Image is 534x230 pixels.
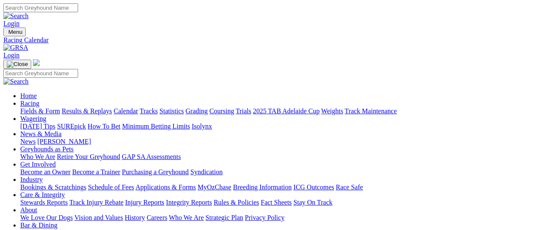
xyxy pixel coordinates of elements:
[57,123,86,130] a: SUREpick
[8,29,22,35] span: Menu
[20,199,531,206] div: Care & Integrity
[293,183,334,191] a: ICG Outcomes
[3,60,31,69] button: Toggle navigation
[198,183,231,191] a: MyOzChase
[37,138,91,145] a: [PERSON_NAME]
[20,183,86,191] a: Bookings & Scratchings
[20,123,55,130] a: [DATE] Tips
[3,44,28,52] img: GRSA
[146,214,167,221] a: Careers
[293,199,332,206] a: Stay On Track
[20,168,70,175] a: Become an Owner
[20,153,531,161] div: Greyhounds as Pets
[261,199,292,206] a: Fact Sheets
[214,199,259,206] a: Rules & Policies
[20,191,65,198] a: Care & Integrity
[20,176,43,183] a: Industry
[166,199,212,206] a: Integrity Reports
[233,183,292,191] a: Breeding Information
[69,199,123,206] a: Track Injury Rebate
[20,214,531,222] div: About
[3,52,19,59] a: Login
[122,153,181,160] a: GAP SA Assessments
[20,115,46,122] a: Wagering
[114,107,138,115] a: Calendar
[20,92,37,99] a: Home
[72,168,120,175] a: Become a Trainer
[3,20,19,27] a: Login
[253,107,320,115] a: 2025 TAB Adelaide Cup
[57,153,120,160] a: Retire Your Greyhound
[3,78,29,85] img: Search
[20,130,62,137] a: News & Media
[3,27,26,36] button: Toggle navigation
[122,123,190,130] a: Minimum Betting Limits
[345,107,397,115] a: Track Maintenance
[20,138,35,145] a: News
[20,107,60,115] a: Fields & Form
[20,168,531,176] div: Get Involved
[20,161,56,168] a: Get Involved
[186,107,208,115] a: Grading
[160,107,184,115] a: Statistics
[20,145,73,153] a: Greyhounds as Pets
[20,206,37,214] a: About
[74,214,123,221] a: Vision and Values
[206,214,243,221] a: Strategic Plan
[236,107,251,115] a: Trials
[190,168,222,175] a: Syndication
[20,107,531,115] div: Racing
[20,222,57,229] a: Bar & Dining
[140,107,158,115] a: Tracks
[136,183,196,191] a: Applications & Forms
[125,214,145,221] a: History
[20,100,39,107] a: Racing
[20,138,531,145] div: News & Media
[169,214,204,221] a: Who We Are
[62,107,112,115] a: Results & Replays
[33,59,40,66] img: logo-grsa-white.png
[336,183,363,191] a: Race Safe
[3,12,29,20] img: Search
[245,214,285,221] a: Privacy Policy
[3,3,78,12] input: Search
[20,199,68,206] a: Stewards Reports
[209,107,234,115] a: Coursing
[3,36,531,44] a: Racing Calendar
[20,153,55,160] a: Who We Are
[3,69,78,78] input: Search
[321,107,343,115] a: Weights
[20,183,531,191] div: Industry
[88,183,134,191] a: Schedule of Fees
[192,123,212,130] a: Isolynx
[122,168,189,175] a: Purchasing a Greyhound
[125,199,164,206] a: Injury Reports
[88,123,121,130] a: How To Bet
[20,214,73,221] a: We Love Our Dogs
[7,61,28,68] img: Close
[20,123,531,130] div: Wagering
